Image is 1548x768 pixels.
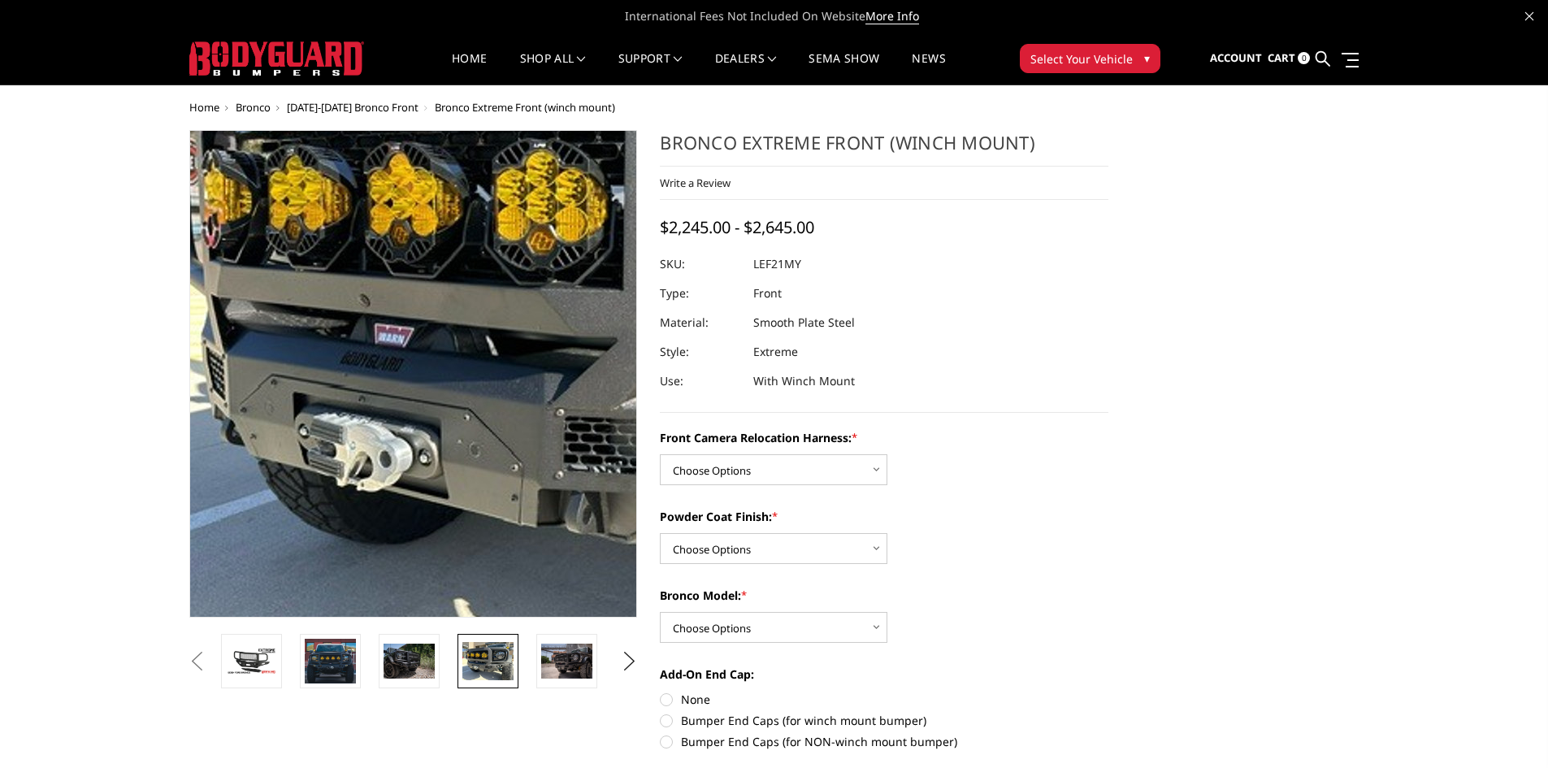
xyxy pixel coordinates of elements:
[660,733,1108,750] label: Bumper End Caps (for NON-winch mount bumper)
[1268,50,1295,65] span: Cart
[1144,50,1150,67] span: ▾
[753,249,801,279] dd: LEF21MY
[865,8,919,24] a: More Info
[520,53,586,85] a: shop all
[226,647,277,675] img: Bronco Extreme Front (winch mount)
[660,367,741,396] dt: Use:
[753,367,855,396] dd: With Winch Mount
[660,587,1108,604] label: Bronco Model:
[189,130,638,618] a: Bronco Extreme Front (winch mount)
[384,644,435,678] img: Bronco Extreme Front (winch mount)
[1467,690,1548,768] iframe: Chat Widget
[452,53,487,85] a: Home
[753,337,798,367] dd: Extreme
[185,649,210,674] button: Previous
[715,53,777,85] a: Dealers
[660,308,741,337] dt: Material:
[660,249,741,279] dt: SKU:
[287,100,418,115] a: [DATE]-[DATE] Bronco Front
[912,53,945,85] a: News
[660,429,1108,446] label: Front Camera Relocation Harness:
[236,100,271,115] a: Bronco
[660,712,1108,729] label: Bumper End Caps (for winch mount bumper)
[753,308,855,337] dd: Smooth Plate Steel
[435,100,615,115] span: Bronco Extreme Front (winch mount)
[1268,37,1310,80] a: Cart 0
[541,644,592,678] img: Bronco Extreme Front (winch mount)
[1020,44,1160,73] button: Select Your Vehicle
[660,176,731,190] a: Write a Review
[1298,52,1310,64] span: 0
[660,337,741,367] dt: Style:
[660,508,1108,525] label: Powder Coat Finish:
[617,649,641,674] button: Next
[618,53,683,85] a: Support
[305,639,356,683] img: Bronco Extreme Front (winch mount)
[809,53,879,85] a: SEMA Show
[753,279,782,308] dd: Front
[1210,50,1262,65] span: Account
[660,666,1108,683] label: Add-On End Cap:
[189,100,219,115] a: Home
[1210,37,1262,80] a: Account
[660,130,1108,167] h1: Bronco Extreme Front (winch mount)
[660,216,814,238] span: $2,245.00 - $2,645.00
[660,279,741,308] dt: Type:
[1030,50,1133,67] span: Select Your Vehicle
[462,642,514,680] img: Bronco Extreme Front (winch mount)
[660,691,1108,708] label: None
[189,41,364,76] img: BODYGUARD BUMPERS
